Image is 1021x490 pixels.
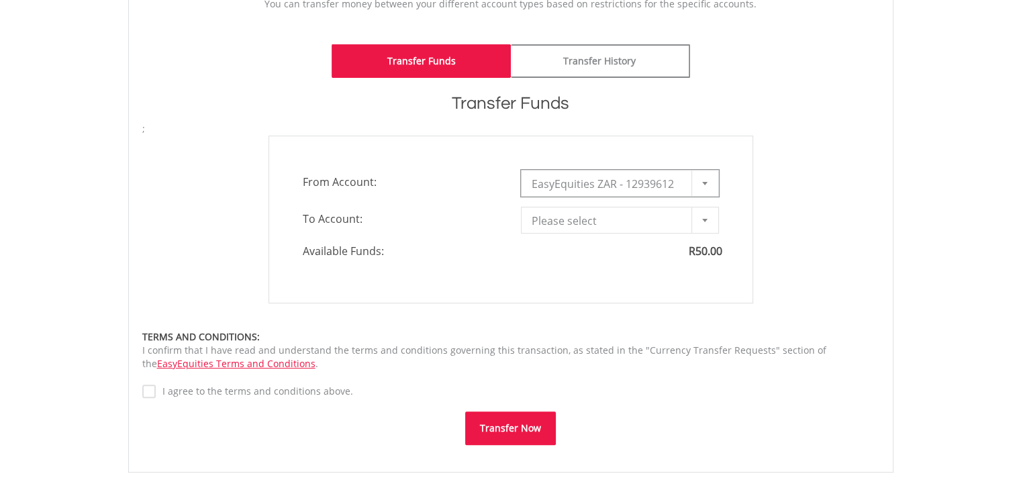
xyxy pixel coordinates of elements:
[293,170,511,194] span: From Account:
[157,357,315,370] a: EasyEquities Terms and Conditions
[293,244,511,259] span: Available Funds:
[156,385,353,398] label: I agree to the terms and conditions above.
[142,330,879,371] div: I confirm that I have read and understand the terms and conditions governing this transaction, as...
[532,170,688,197] span: EasyEquities ZAR - 12939612
[142,122,879,445] form: ;
[142,330,879,344] div: TERMS AND CONDITIONS:
[142,91,879,115] h1: Transfer Funds
[332,44,511,78] a: Transfer Funds
[293,207,511,231] span: To Account:
[689,244,722,258] span: R50.00
[511,44,690,78] a: Transfer History
[532,207,688,234] span: Please select
[465,411,556,445] button: Transfer Now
